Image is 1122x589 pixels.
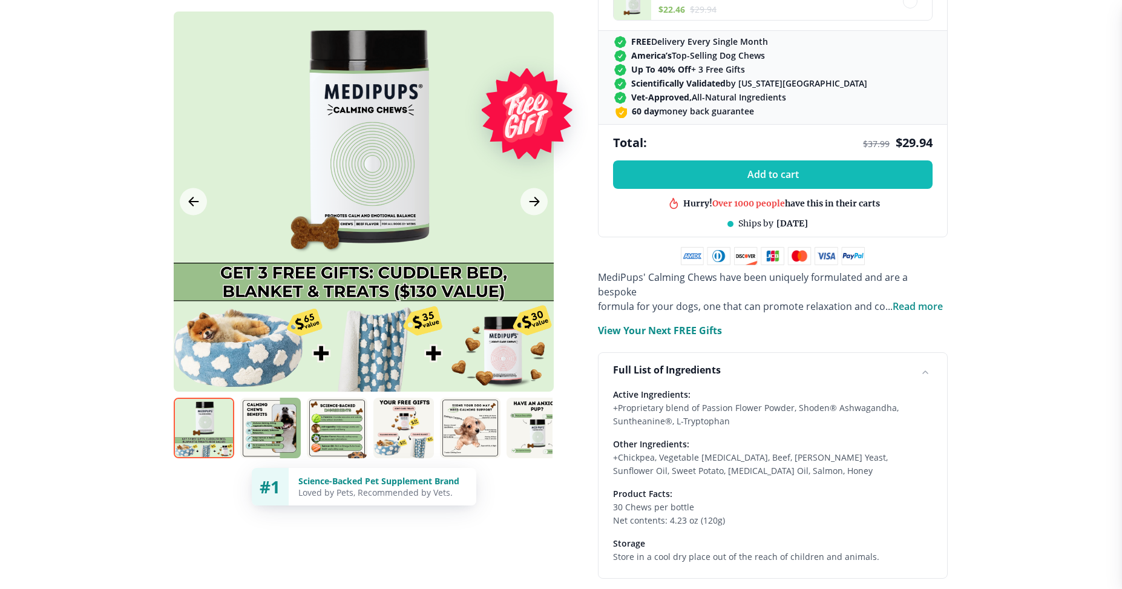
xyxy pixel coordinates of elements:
div: Net contents: 4.23 oz (120g) [613,514,933,527]
span: $ 29.94 [690,4,717,15]
div: Loved by Pets, Recommended by Vets. [298,487,467,498]
div: Hurry! have this in their carts [683,197,880,208]
strong: America’s [631,50,672,61]
span: Total: [613,134,647,151]
img: Calming Chews | Natural Dog Supplements [440,398,500,458]
span: + [613,452,618,463]
img: Calming Chews | Natural Dog Supplements [174,398,234,458]
span: Read more [893,300,943,313]
span: Product Facts: [613,488,672,499]
strong: Scientifically Validated [631,77,726,89]
span: All-Natural Ingredients [631,91,786,103]
span: Storage [613,538,645,549]
img: Calming Chews | Natural Dog Supplements [307,398,367,458]
span: ... [885,300,943,313]
span: Delivery Every Single Month [631,36,768,47]
span: formula for your dogs, one that can promote relaxation and co [598,300,885,313]
div: 30 Chews per bottle [613,501,933,514]
span: $ 37.99 [863,138,890,150]
img: payment methods [681,247,865,265]
span: $ 29.94 [896,134,933,151]
span: Active Ingredients: [613,389,691,400]
span: [DATE] [776,218,808,229]
strong: 60 day [632,105,659,117]
img: Calming Chews | Natural Dog Supplements [373,398,434,458]
p: View Your Next FREE Gifts [598,323,722,338]
span: money back guarantee [632,105,754,117]
p: Full List of Ingredients [613,363,721,377]
img: Calming Chews | Natural Dog Supplements [240,398,301,458]
button: Next Image [520,188,548,216]
span: Other Ingredients: [613,438,689,450]
span: + [613,402,618,413]
span: Over 1000 people [712,197,785,208]
span: by [US_STATE][GEOGRAPHIC_DATA] [631,77,867,89]
strong: Up To 40% Off [631,64,691,75]
strong: FREE [631,36,651,47]
span: Chickpea, Vegetable [MEDICAL_DATA], Beef, [PERSON_NAME] Yeast, Sunflower Oil, Sweet Potato, [MEDI... [613,452,890,476]
span: $ 22.46 [658,4,685,15]
span: MediPups' Calming Chews have been uniquely formulated and are a bespoke [598,271,908,298]
div: Store in a cool dry place out of the reach of children and animals. [613,550,933,564]
span: + 3 Free Gifts [631,64,745,75]
span: #1 [260,475,280,498]
span: Proprietary blend of Passion Flower Powder, Shoden® Ashwagandha, Suntheanine®, L-Tryptophan [613,402,901,427]
span: Add to cart [747,169,799,180]
img: Calming Chews | Natural Dog Supplements [507,398,567,458]
div: Science-Backed Pet Supplement Brand [298,475,467,487]
span: Top-Selling Dog Chews [631,50,765,61]
strong: Vet-Approved, [631,91,692,103]
button: Add to cart [613,160,933,189]
button: Previous Image [180,188,207,216]
span: Ships by [738,218,773,229]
